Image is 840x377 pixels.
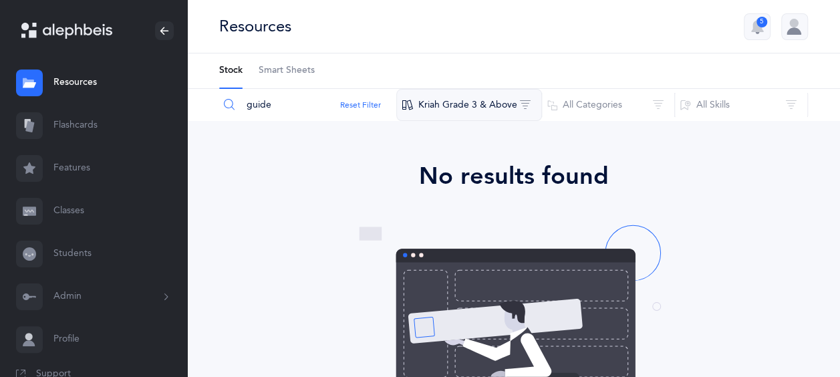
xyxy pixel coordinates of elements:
div: Resources [219,15,291,37]
button: Reset Filter [340,99,381,111]
div: 5 [756,17,767,27]
div: No results found [225,158,803,195]
button: All Categories [541,89,675,121]
button: Kriah Grade 3 & Above [396,89,542,121]
button: All Skills [674,89,808,121]
span: Smart Sheets [259,64,315,78]
input: Search Resources [219,89,397,121]
button: 5 [744,13,771,40]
